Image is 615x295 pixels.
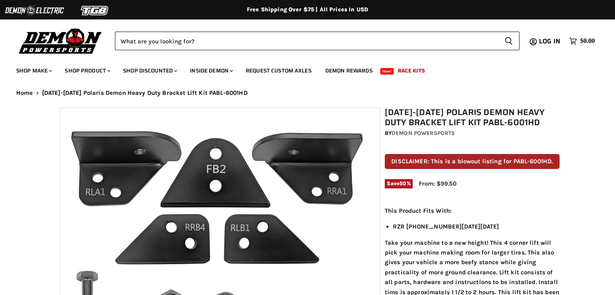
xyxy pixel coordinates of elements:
[65,3,125,18] img: TGB Logo 2
[535,38,565,45] a: Log in
[385,206,560,216] p: This Product Fits With:
[419,180,456,187] span: From: $99.50
[115,32,498,50] input: Search
[16,26,105,55] img: Demon Powersports
[393,222,560,231] li: RZR [PHONE_NUMBER][DATE][DATE]
[498,32,520,50] button: Search
[10,62,57,79] a: Shop Make
[10,59,593,79] ul: Main menu
[184,62,238,79] a: Inside Demon
[319,62,379,79] a: Demon Rewards
[380,68,394,75] span: New!
[392,130,455,137] a: Demon Powersports
[385,129,560,138] div: by
[16,90,33,96] a: Home
[580,37,595,45] span: $0.00
[539,36,560,46] span: Log in
[392,62,431,79] a: Race Kits
[59,62,115,79] a: Shop Product
[42,90,248,96] span: [DATE]-[DATE] Polaris Demon Heavy Duty Bracket Lift Kit PABL-6001HD
[117,62,182,79] a: Shop Discounted
[115,32,520,50] form: Product
[385,107,560,128] h1: [DATE]-[DATE] Polaris Demon Heavy Duty Bracket Lift Kit PABL-6001HD
[4,3,65,18] img: Demon Electric Logo 2
[385,179,413,188] span: Save %
[385,154,560,169] p: DISCLAIMER: This is a blowout listing for PABL-6001HD.
[240,62,318,79] a: Request Custom Axles
[565,35,599,47] a: $0.00
[399,180,406,186] span: 50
